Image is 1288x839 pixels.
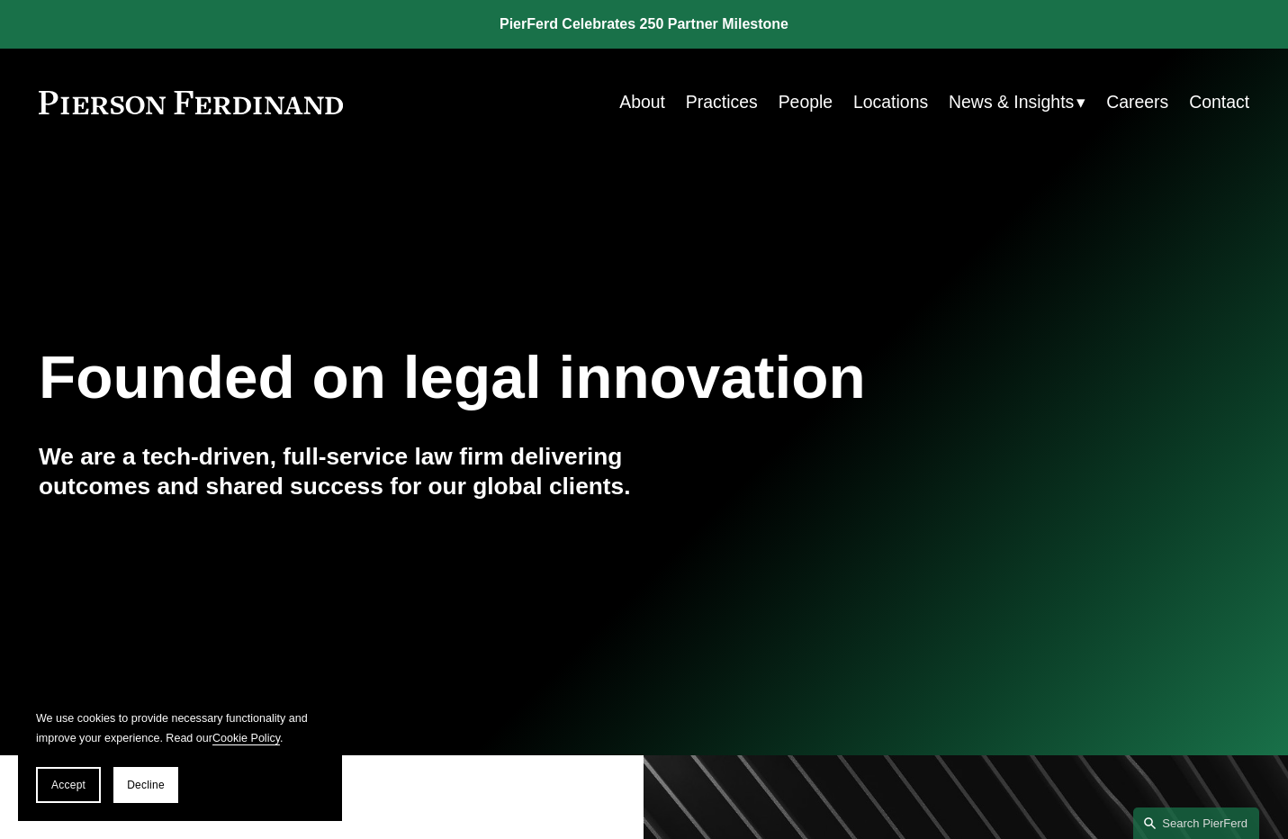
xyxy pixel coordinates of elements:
h4: We are a tech-driven, full-service law firm delivering outcomes and shared success for our global... [39,442,644,502]
a: People [779,85,833,120]
button: Accept [36,767,101,803]
span: News & Insights [949,86,1074,118]
span: Decline [127,779,165,791]
a: Practices [686,85,758,120]
a: Search this site [1133,807,1259,839]
h1: Founded on legal innovation [39,342,1048,411]
a: Contact [1189,85,1249,120]
a: Locations [853,85,928,120]
button: Decline [113,767,178,803]
a: Cookie Policy [212,732,280,744]
p: We use cookies to provide necessary functionality and improve your experience. Read our . [36,708,324,749]
section: Cookie banner [18,690,342,821]
span: Accept [51,779,86,791]
a: About [619,85,665,120]
a: Careers [1106,85,1168,120]
a: folder dropdown [949,85,1085,120]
